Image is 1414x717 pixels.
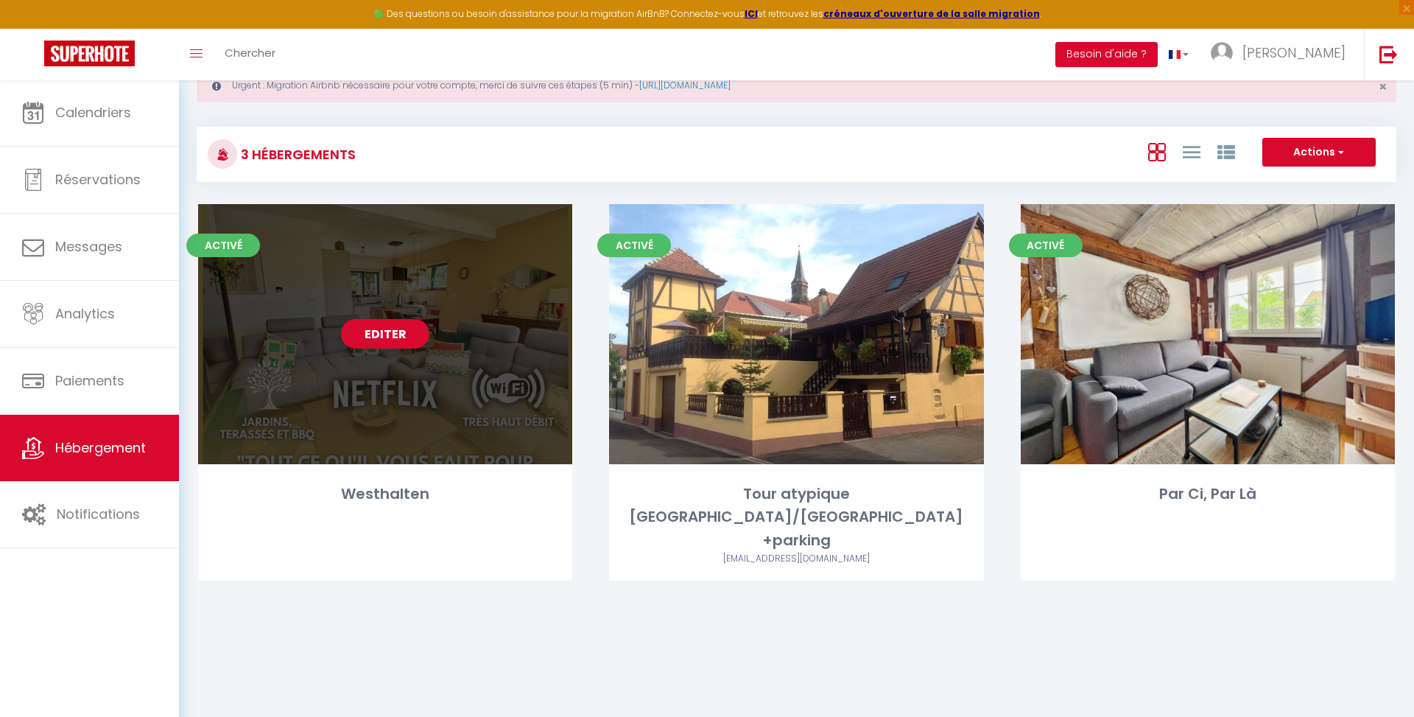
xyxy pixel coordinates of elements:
button: Ouvrir le widget de chat LiveChat [12,6,56,50]
div: Urgent : Migration Airbnb nécessaire pour votre compte, merci de suivre ces étapes (5 min) - [197,69,1396,102]
span: Hébergement [55,438,146,457]
div: Tour atypique [GEOGRAPHIC_DATA]/[GEOGRAPHIC_DATA] +parking [609,483,983,552]
span: [PERSON_NAME] [1242,43,1346,62]
div: Airbnb [609,552,983,566]
span: Activé [1009,234,1083,257]
a: ... [PERSON_NAME] [1200,29,1364,80]
img: ... [1211,42,1233,64]
button: Actions [1262,138,1376,167]
img: logout [1379,45,1398,63]
button: Close [1379,80,1387,94]
span: Notifications [57,505,140,523]
span: Analytics [55,304,115,323]
a: ICI [745,7,758,20]
span: Chercher [225,45,275,60]
span: Réservations [55,170,141,189]
a: Chercher [214,29,286,80]
a: Vue par Groupe [1217,139,1235,164]
div: Westhalten [198,483,572,506]
a: [URL][DOMAIN_NAME] [639,79,731,91]
img: Super Booking [44,41,135,66]
button: Besoin d'aide ? [1055,42,1158,67]
h3: 3 Hébergements [237,138,356,171]
span: Calendriers [55,103,131,122]
a: créneaux d'ouverture de la salle migration [823,7,1040,20]
span: Activé [597,234,671,257]
a: Editer [341,319,429,349]
span: Paiements [55,371,124,390]
a: Vue en Box [1148,139,1166,164]
span: Activé [186,234,260,257]
a: Vue en Liste [1183,139,1200,164]
span: × [1379,77,1387,96]
span: Messages [55,237,122,256]
div: Par Ci, Par Là [1021,483,1395,506]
